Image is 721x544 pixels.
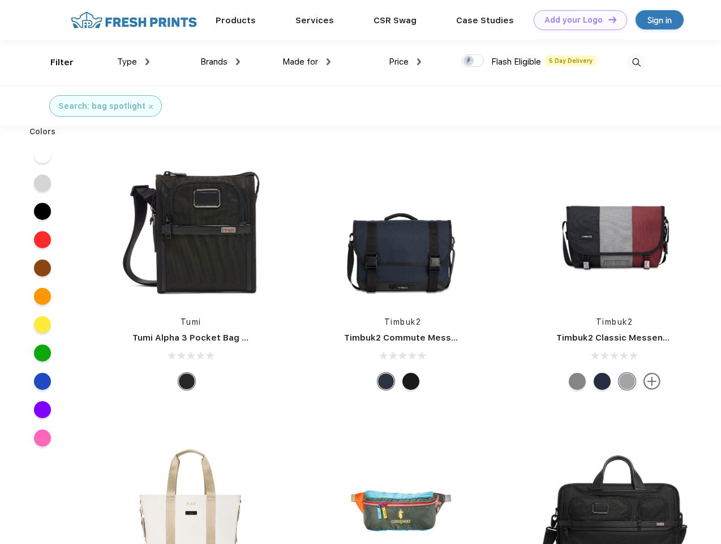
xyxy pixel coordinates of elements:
div: Eco Rind Pop [619,373,636,390]
span: 5 Day Delivery [546,56,596,66]
a: Timbuk2 [384,317,422,326]
img: func=resize&h=266 [115,154,266,305]
a: Timbuk2 Classic Messenger Bag [556,333,697,343]
div: Eco Black [402,373,419,390]
img: func=resize&h=266 [327,154,478,305]
a: Tumi Alpha 3 Pocket Bag Small [132,333,265,343]
div: Search: bag spotlight [58,100,145,112]
a: Sign in [636,10,684,29]
img: dropdown.png [417,58,421,65]
a: Timbuk2 [596,317,633,326]
div: Filter [50,56,74,69]
a: Products [216,15,256,25]
img: func=resize&h=266 [539,154,690,305]
div: Eco Nautical [377,373,394,390]
div: Black [178,373,195,390]
span: Brands [200,57,228,67]
div: Eco Gunmetal [569,373,586,390]
img: dropdown.png [236,58,240,65]
img: DT [608,16,616,23]
a: Tumi [181,317,201,326]
img: filter_cancel.svg [149,105,153,109]
span: Made for [282,57,318,67]
span: Flash Eligible [491,57,541,67]
span: Type [117,57,137,67]
img: desktop_search.svg [627,53,646,72]
span: Price [389,57,409,67]
img: dropdown.png [327,58,331,65]
div: Colors [21,126,65,138]
div: Eco Nautical [594,373,611,390]
img: dropdown.png [145,58,149,65]
a: Timbuk2 Commute Messenger Bag [344,333,496,343]
img: more.svg [643,373,660,390]
img: fo%20logo%202.webp [67,10,200,30]
div: Add your Logo [544,15,603,25]
div: Sign in [647,14,672,27]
